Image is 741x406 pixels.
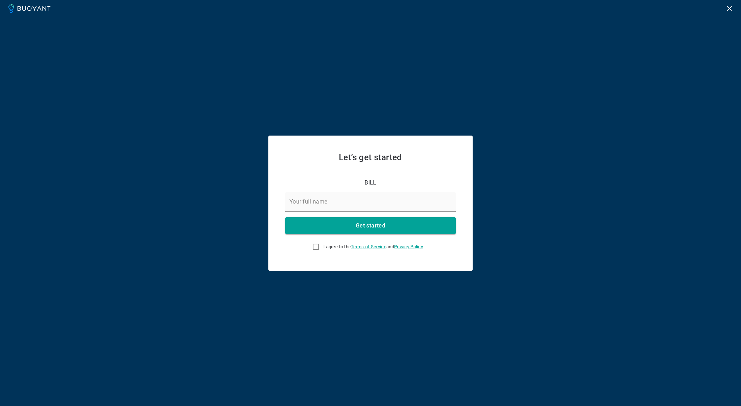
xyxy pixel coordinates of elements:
h2: Let’s get started [285,152,456,162]
a: Privacy Policy [394,244,423,249]
span: I agree to the and [323,244,423,250]
h4: Get started [356,222,385,229]
button: Get started [285,217,456,234]
a: Terms of Service [351,244,386,249]
a: Logout [723,5,735,11]
button: Logout [723,2,735,14]
p: BILL [365,179,376,186]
